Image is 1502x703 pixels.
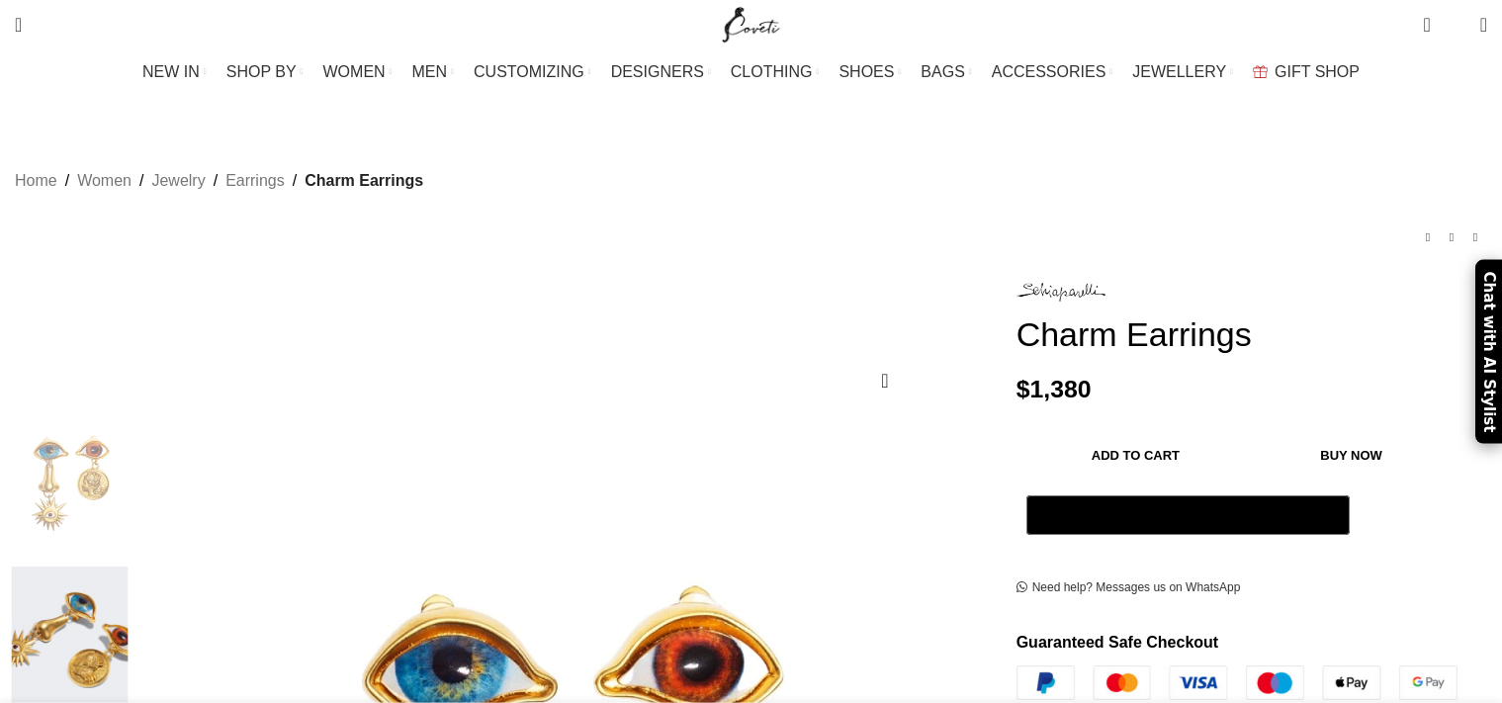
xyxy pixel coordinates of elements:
button: Add to cart [1026,434,1246,476]
a: Site logo [718,15,784,32]
nav: Breadcrumb [15,168,423,194]
button: Buy now [1255,434,1448,476]
a: Home [15,168,57,194]
span: $ [1016,376,1030,402]
img: Coveti [10,402,131,557]
a: 0 [1413,5,1440,44]
a: JEWELLERY [1132,52,1233,92]
span: SHOES [839,62,894,81]
div: My Wishlist [1446,5,1465,44]
span: JEWELLERY [1132,62,1226,81]
img: Schiaparelli [1016,283,1105,302]
a: NEW IN [142,52,207,92]
span: DESIGNERS [611,62,704,81]
span: Charm Earrings [305,168,423,194]
img: GiftBag [1253,65,1268,78]
a: MEN [412,52,454,92]
span: CLOTHING [731,62,813,81]
a: Jewelry [151,168,205,194]
span: NEW IN [142,62,200,81]
a: Next product [1463,225,1487,249]
a: Earrings [225,168,285,194]
a: ACCESSORIES [992,52,1113,92]
span: GIFT SHOP [1275,62,1360,81]
div: Main navigation [5,52,1497,92]
span: CUSTOMIZING [474,62,584,81]
bdi: 1,380 [1016,376,1092,402]
button: Pay with GPay [1026,495,1350,535]
img: guaranteed-safe-checkout-bordered.j [1016,665,1458,701]
span: WOMEN [323,62,386,81]
span: SHOP BY [226,62,297,81]
a: Need help? Messages us on WhatsApp [1016,580,1241,596]
a: GIFT SHOP [1253,52,1360,92]
a: CLOTHING [731,52,820,92]
a: SHOP BY [226,52,304,92]
h1: Charm Earrings [1016,314,1487,355]
a: Previous product [1416,225,1440,249]
a: SHOES [839,52,901,92]
a: DESIGNERS [611,52,711,92]
a: CUSTOMIZING [474,52,591,92]
strong: Guaranteed Safe Checkout [1016,634,1219,651]
a: BAGS [921,52,971,92]
span: MEN [412,62,448,81]
a: Search [5,5,32,44]
span: 0 [1450,20,1464,35]
a: Women [77,168,132,194]
a: WOMEN [323,52,393,92]
span: ACCESSORIES [992,62,1106,81]
span: 0 [1425,10,1440,25]
span: BAGS [921,62,964,81]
